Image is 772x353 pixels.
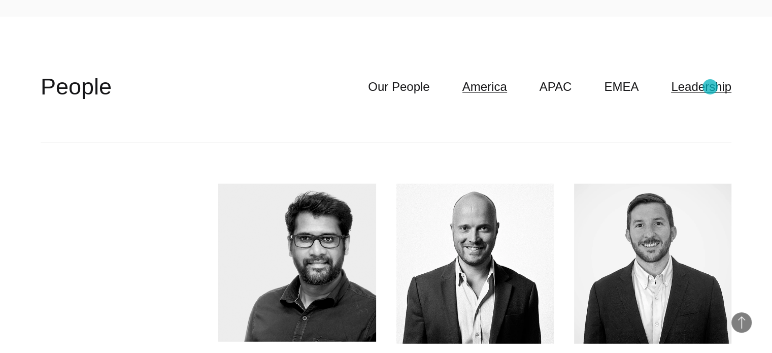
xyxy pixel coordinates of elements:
[604,77,639,97] a: EMEA
[671,77,731,97] a: Leadership
[574,184,731,344] img: Matthew Schaefer
[41,72,112,102] h2: People
[462,77,507,97] a: America
[218,184,376,341] img: Sathish Elumalai
[731,312,752,333] button: Back to Top
[540,77,572,97] a: APAC
[368,77,429,97] a: Our People
[396,184,554,344] img: Nick Piper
